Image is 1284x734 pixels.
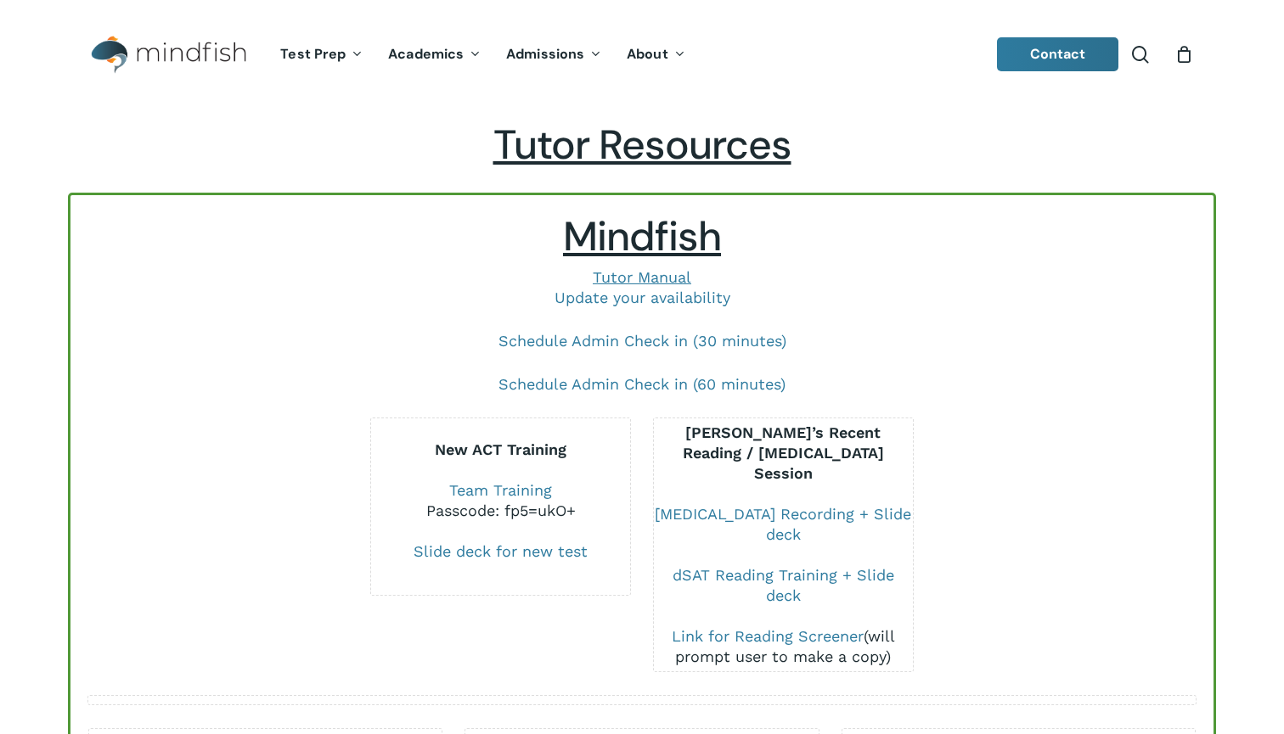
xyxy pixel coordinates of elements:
[655,505,911,543] a: [MEDICAL_DATA] Recording + Slide deck
[627,45,668,63] span: About
[563,210,721,263] span: Mindfish
[1174,45,1193,64] a: Cart
[498,332,786,350] a: Schedule Admin Check in (30 minutes)
[267,23,697,87] nav: Main Menu
[614,48,698,62] a: About
[375,48,493,62] a: Academics
[267,48,375,62] a: Test Prep
[997,37,1119,71] a: Contact
[493,48,614,62] a: Admissions
[435,440,566,458] b: New ACT Training
[371,501,629,521] div: Passcode: fp5=ukO+
[68,23,1216,87] header: Main Menu
[1030,45,1086,63] span: Contact
[672,627,864,645] a: Link for Reading Screener
[493,118,791,171] span: Tutor Resources
[498,375,786,393] a: Schedule Admin Check in (60 minutes)
[555,289,730,306] a: Update your availability
[683,423,884,482] b: [PERSON_NAME]’s Recent Reading / [MEDICAL_DATA] Session
[280,45,346,63] span: Test Prep
[414,542,588,560] a: Slide deck for new test
[506,45,584,63] span: Admissions
[673,566,894,604] a: dSAT Reading Training + Slide deck
[593,268,691,286] a: Tutor Manual
[654,626,912,667] div: (will prompt user to make a copy)
[449,481,552,499] a: Team Training
[388,45,464,63] span: Academics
